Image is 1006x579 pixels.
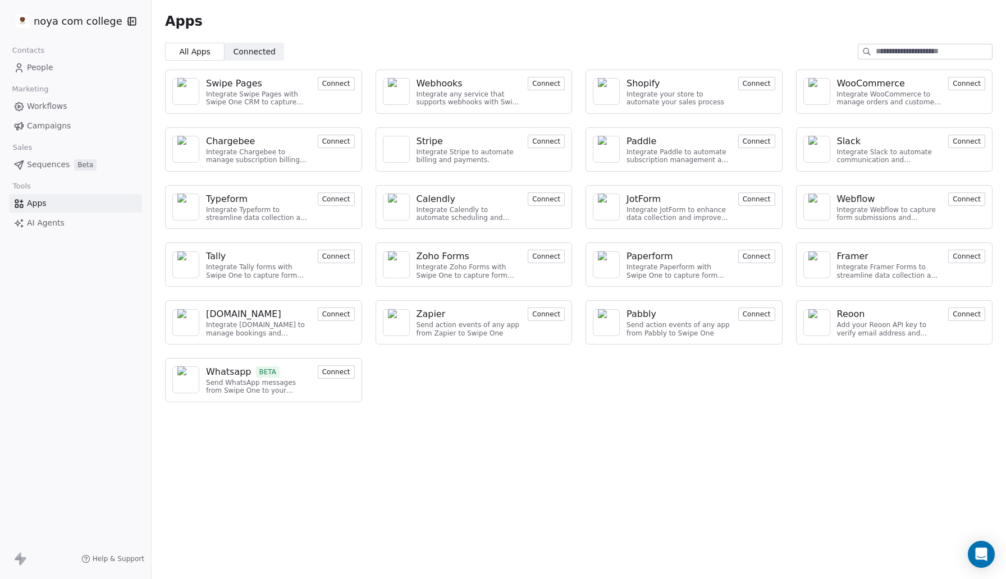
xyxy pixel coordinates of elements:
[803,136,830,163] a: NA
[837,206,942,222] div: Integrate Webflow to capture form submissions and automate customer engagement.
[948,136,985,146] a: Connect
[7,42,49,59] span: Contacts
[837,77,942,90] a: WooCommerce
[837,192,875,206] div: Webflow
[803,78,830,105] a: NA
[34,14,122,29] span: noya com college
[27,159,70,171] span: Sequences
[837,321,942,337] div: Add your Reoon API key to verify email address and reduce bounces
[417,307,522,321] a: Zapier
[803,251,830,278] a: NA
[417,263,522,279] div: Integrate Zoho Forms with Swipe One to capture form submissions.
[627,90,731,107] div: Integrate your store to automate your sales process
[528,309,565,319] a: Connect
[528,78,565,89] a: Connect
[206,263,311,279] div: Integrate Tally forms with Swipe One to capture form data.
[417,307,446,321] div: Zapier
[318,135,355,148] button: Connect
[627,321,731,337] div: Send action events of any app from Pabbly to Swipe One
[318,192,355,206] button: Connect
[803,194,830,220] a: NA
[206,192,311,206] a: Typeform
[627,77,660,90] div: Shopify
[172,136,199,163] a: NA
[738,251,775,261] a: Connect
[417,250,522,263] a: Zoho Forms
[388,251,405,278] img: NA
[738,309,775,319] a: Connect
[177,251,194,278] img: NA
[837,90,942,107] div: Integrate WooCommerce to manage orders and customer data
[74,159,97,171] span: Beta
[837,135,942,148] a: Slack
[318,78,355,89] a: Connect
[837,192,942,206] a: Webflow
[627,192,731,206] a: JotForm
[206,77,311,90] a: Swipe Pages
[318,251,355,261] a: Connect
[417,77,522,90] a: Webhooks
[968,541,995,568] div: Open Intercom Messenger
[256,366,280,378] span: BETA
[388,78,405,105] img: NA
[318,307,355,321] button: Connect
[206,250,226,263] div: Tally
[808,194,825,220] img: NA
[598,136,615,163] img: NA
[165,13,203,30] span: Apps
[948,78,985,89] a: Connect
[318,365,355,379] button: Connect
[234,46,276,58] span: Connected
[627,263,731,279] div: Integrate Paperform with Swipe One to capture form submissions.
[9,155,142,174] a: SequencesBeta
[837,135,861,148] div: Slack
[627,307,656,321] div: Pabbly
[388,194,405,220] img: NA
[528,77,565,90] button: Connect
[172,251,199,278] a: NA
[318,136,355,146] a: Connect
[808,78,825,105] img: NA
[9,117,142,135] a: Campaigns
[318,250,355,263] button: Connect
[627,206,731,222] div: Integrate JotForm to enhance data collection and improve customer engagement.
[388,309,405,336] img: NA
[206,90,311,107] div: Integrate Swipe Pages with Swipe One CRM to capture lead data.
[206,192,248,206] div: Typeform
[593,136,620,163] a: NA
[172,309,199,336] a: NA
[837,77,905,90] div: WooCommerce
[528,192,565,206] button: Connect
[206,321,311,337] div: Integrate [DOMAIN_NAME] to manage bookings and streamline scheduling.
[388,136,405,163] img: NA
[627,77,731,90] a: Shopify
[8,178,35,195] span: Tools
[27,120,71,132] span: Campaigns
[9,58,142,77] a: People
[948,307,985,321] button: Connect
[627,250,673,263] div: Paperform
[177,78,194,105] img: NA
[417,135,522,148] a: Stripe
[81,554,144,563] a: Help & Support
[8,139,37,156] span: Sales
[948,250,985,263] button: Connect
[627,250,731,263] a: Paperform
[383,309,410,336] a: NA
[598,251,615,278] img: NA
[738,135,775,148] button: Connect
[738,78,775,89] a: Connect
[16,15,29,28] img: %C3%97%C2%9C%C3%97%C2%95%C3%97%C2%92%C3%97%C2%95%20%C3%97%C2%9E%C3%97%C2%9B%C3%97%C2%9C%C3%97%C2%...
[417,206,522,222] div: Integrate Calendly to automate scheduling and event management.
[172,366,199,393] a: NA
[808,309,825,336] img: NA
[417,77,463,90] div: Webhooks
[593,309,620,336] a: NA
[172,194,199,220] a: NA
[9,97,142,116] a: Workflows
[206,365,251,379] div: Whatsapp
[177,194,194,220] img: NA
[177,309,194,336] img: NA
[837,250,868,263] div: Framer
[948,192,985,206] button: Connect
